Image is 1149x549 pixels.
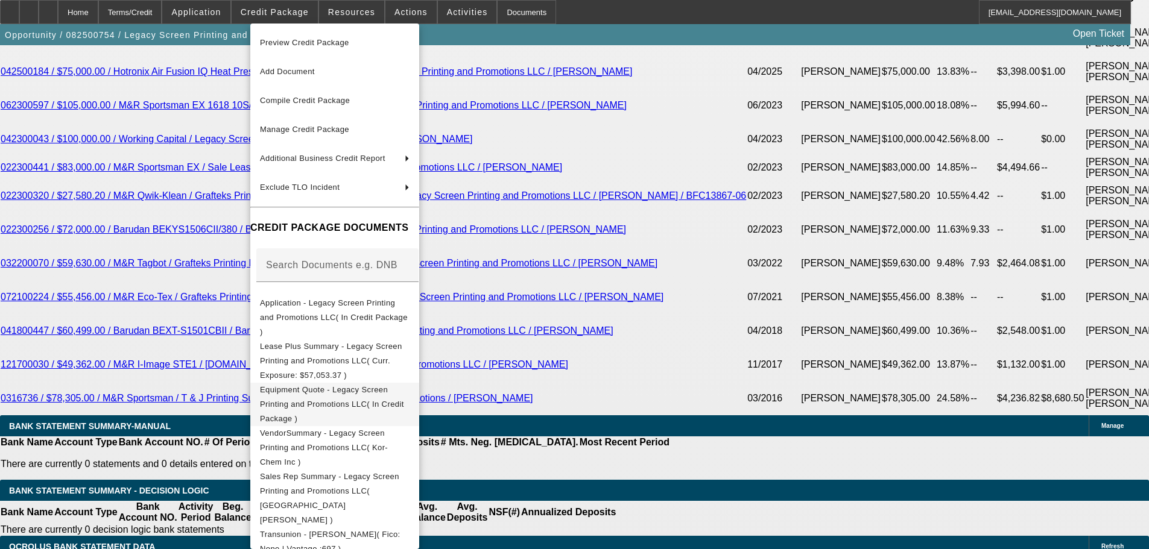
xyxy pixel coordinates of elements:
span: Exclude TLO Incident [260,183,340,192]
button: Equipment Quote - Legacy Screen Printing and Promotions LLC( In Credit Package ) [250,383,419,426]
button: Application - Legacy Screen Printing and Promotions LLC( In Credit Package ) [250,296,419,339]
span: Lease Plus Summary - Legacy Screen Printing and Promotions LLC( Curr. Exposure: $57,053.37 ) [260,342,402,380]
span: VendorSummary - Legacy Screen Printing and Promotions LLC( Kor-Chem Inc ) [260,428,388,466]
span: Compile Credit Package [260,96,350,105]
button: VendorSummary - Legacy Screen Printing and Promotions LLC( Kor-Chem Inc ) [250,426,419,469]
button: Sales Rep Summary - Legacy Screen Printing and Promotions LLC( Mansfield, Jeff ) [250,469,419,527]
h4: CREDIT PACKAGE DOCUMENTS [250,221,419,235]
span: Preview Credit Package [260,38,349,47]
span: Add Document [260,67,315,76]
mat-label: Search Documents e.g. DNB [266,260,397,270]
button: Lease Plus Summary - Legacy Screen Printing and Promotions LLC( Curr. Exposure: $57,053.37 ) [250,339,419,383]
span: Application - Legacy Screen Printing and Promotions LLC( In Credit Package ) [260,298,408,336]
span: Additional Business Credit Report [260,154,385,163]
span: Manage Credit Package [260,125,349,134]
span: Equipment Quote - Legacy Screen Printing and Promotions LLC( In Credit Package ) [260,385,404,423]
span: Sales Rep Summary - Legacy Screen Printing and Promotions LLC( [GEOGRAPHIC_DATA][PERSON_NAME] ) [260,472,399,524]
